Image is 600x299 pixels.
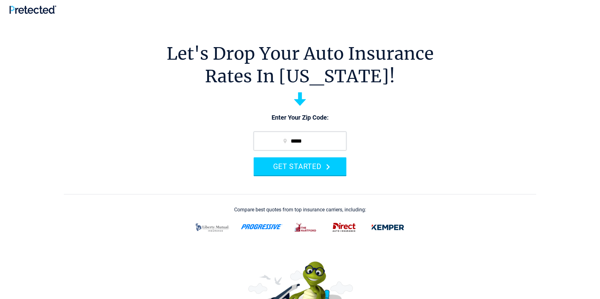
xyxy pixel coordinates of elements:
[254,157,346,175] button: GET STARTED
[9,5,56,14] img: Pretected Logo
[290,219,321,236] img: thehartford
[241,224,283,229] img: progressive
[192,219,233,236] img: liberty
[167,42,434,88] h1: Let's Drop Your Auto Insurance Rates In [US_STATE]!
[254,132,346,150] input: zip code
[329,219,360,236] img: direct
[247,113,353,122] p: Enter Your Zip Code:
[367,219,409,236] img: kemper
[234,207,366,213] div: Compare best quotes from top insurance carriers, including:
